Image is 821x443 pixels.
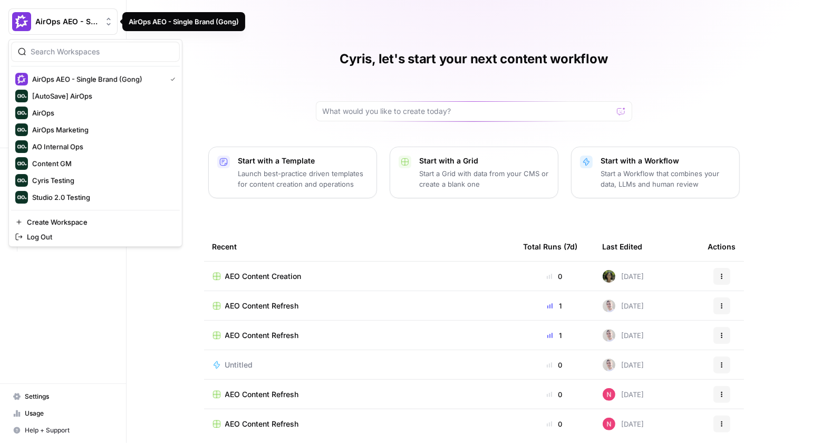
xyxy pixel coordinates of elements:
img: AirOps Marketing Logo [15,123,28,136]
div: Workspace: AirOps AEO - Single Brand (Gong) [8,39,182,247]
a: Untitled [213,360,507,370]
input: What would you like to create today? [323,106,613,117]
span: Help + Support [25,426,113,435]
button: Start with a TemplateLaunch best-practice driven templates for content creation and operations [208,147,377,198]
span: AO Internal Ops [32,141,171,152]
img: AirOps AEO - Single Brand (Gong) Logo [12,12,31,31]
span: Cyris Testing [32,175,171,186]
div: [DATE] [603,359,644,371]
img: AO Internal Ops Logo [15,140,28,153]
span: AirOps AEO - Single Brand (Gong) [35,16,99,27]
span: AirOps [32,108,171,118]
div: [DATE] [603,270,644,283]
a: AEO Content Creation [213,271,507,282]
a: AEO Content Refresh [213,330,507,341]
span: Content GM [32,158,171,169]
img: ant2ty5ec9o1f6p3djdkrbj4ekdi [603,329,615,342]
button: Workspace: AirOps AEO - Single Brand (Gong) [8,8,118,35]
span: AirOps AEO - Single Brand (Gong) [32,74,162,84]
div: Recent [213,232,507,261]
a: AEO Content Refresh [213,419,507,429]
button: Help + Support [8,422,118,439]
span: Studio 2.0 Testing [32,192,171,203]
span: Usage [25,409,113,418]
img: fopa3c0x52at9xxul9zbduzf8hu4 [603,388,615,401]
span: AEO Content Refresh [225,389,299,400]
div: 0 [524,419,586,429]
div: 0 [524,360,586,370]
span: AEO Content Refresh [225,419,299,429]
span: Untitled [225,360,253,370]
div: [DATE] [603,300,644,312]
img: ant2ty5ec9o1f6p3djdkrbj4ekdi [603,359,615,371]
div: [DATE] [603,418,644,430]
a: Usage [8,405,118,422]
div: Total Runs (7d) [524,232,578,261]
a: Create Workspace [11,215,180,229]
div: 0 [524,271,586,282]
img: AirOps Logo [15,107,28,119]
img: fopa3c0x52at9xxul9zbduzf8hu4 [603,418,615,430]
a: Settings [8,388,118,405]
p: Start a Grid with data from your CMS or create a blank one [420,168,549,189]
p: Start with a Workflow [601,156,731,166]
span: Settings [25,392,113,401]
span: AEO Content Refresh [225,330,299,341]
img: Studio 2.0 Testing Logo [15,191,28,204]
img: Content GM Logo [15,157,28,170]
span: AEO Content Creation [225,271,302,282]
input: Search Workspaces [31,46,173,57]
div: [DATE] [603,329,644,342]
div: [DATE] [603,388,644,401]
div: 1 [524,301,586,311]
p: Start a Workflow that combines your data, LLMs and human review [601,168,731,189]
span: AirOps Marketing [32,124,171,135]
button: Start with a WorkflowStart a Workflow that combines your data, LLMs and human review [571,147,740,198]
p: Start with a Template [238,156,368,166]
img: [AutoSave] AirOps Logo [15,90,28,102]
div: 0 [524,389,586,400]
img: 9yzyh6jx8pyi0i4bg270dfgokx5n [603,270,615,283]
div: 1 [524,330,586,341]
span: AEO Content Refresh [225,301,299,311]
p: Launch best-practice driven templates for content creation and operations [238,168,368,189]
h1: Cyris, let's start your next content workflow [340,51,607,68]
span: Log Out [27,232,171,242]
a: Log Out [11,229,180,244]
div: Last Edited [603,232,643,261]
span: Create Workspace [27,217,171,227]
img: Cyris Testing Logo [15,174,28,187]
p: Start with a Grid [420,156,549,166]
div: Actions [708,232,736,261]
a: AEO Content Refresh [213,389,507,400]
button: Start with a GridStart a Grid with data from your CMS or create a blank one [390,147,558,198]
span: [AutoSave] AirOps [32,91,171,101]
img: AirOps AEO - Single Brand (Gong) Logo [15,73,28,85]
a: AEO Content Refresh [213,301,507,311]
img: ant2ty5ec9o1f6p3djdkrbj4ekdi [603,300,615,312]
